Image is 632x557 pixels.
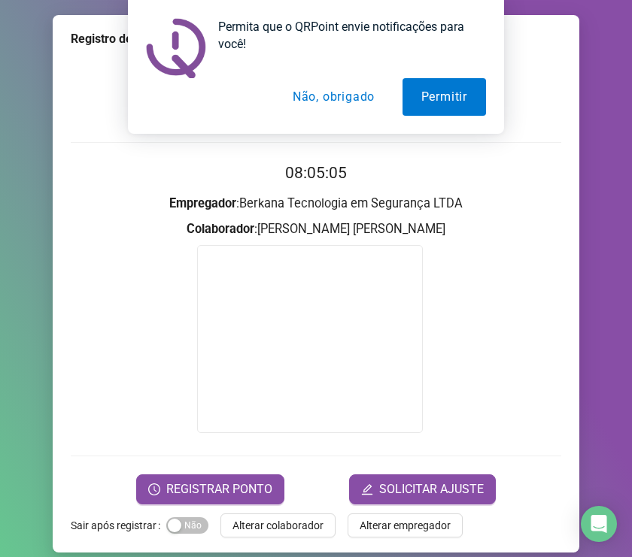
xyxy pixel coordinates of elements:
[71,513,166,537] label: Sair após registrar
[348,513,463,537] button: Alterar empregador
[361,483,373,495] span: edit
[403,78,486,116] button: Permitir
[71,194,561,213] h3: : Berkana Tecnologia em Segurança LTDA
[206,18,486,53] div: Permita que o QRPoint envie notificações para você!
[136,474,284,504] button: REGISTRAR PONTO
[166,480,272,498] span: REGISTRAR PONTO
[232,517,324,534] span: Alterar colaborador
[146,18,206,78] img: notification icon
[360,517,451,534] span: Alterar empregador
[169,196,236,210] strong: Empregador
[274,78,393,116] button: Não, obrigado
[220,513,336,537] button: Alterar colaborador
[285,164,347,182] time: 08:05:05
[379,480,484,498] span: SOLICITAR AJUSTE
[71,219,561,239] h3: : [PERSON_NAME] [PERSON_NAME]
[148,483,160,495] span: clock-circle
[349,474,496,504] button: editSOLICITAR AJUSTE
[187,222,254,236] strong: Colaborador
[581,506,617,542] div: Open Intercom Messenger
